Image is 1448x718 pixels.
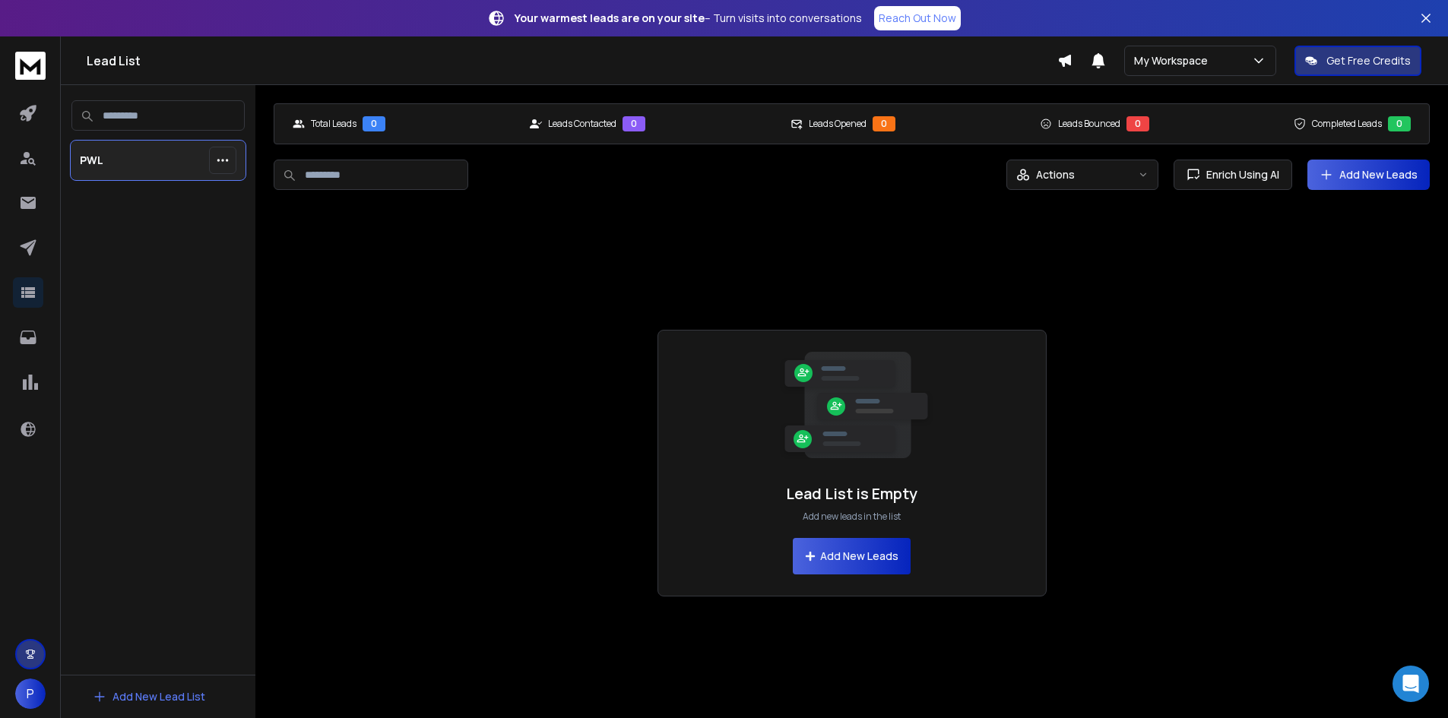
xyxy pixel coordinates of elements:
[1036,167,1075,182] p: Actions
[1174,160,1292,190] button: Enrich Using AI
[786,483,917,504] h1: Lead List is Empty
[1058,118,1120,130] p: Leads Bounced
[803,511,901,523] p: Add new leads in the list
[623,116,645,131] div: 0
[81,682,217,712] button: Add New Lead List
[363,116,385,131] div: 0
[1307,160,1430,190] button: Add New Leads
[1134,53,1214,68] p: My Workspace
[1200,167,1279,182] span: Enrich Using AI
[15,52,46,80] img: logo
[515,11,862,26] p: – Turn visits into conversations
[1393,666,1429,702] div: Open Intercom Messenger
[1326,53,1411,68] p: Get Free Credits
[515,11,705,25] strong: Your warmest leads are on your site
[15,678,46,709] button: P
[873,116,895,131] div: 0
[1312,118,1382,130] p: Completed Leads
[874,6,961,30] a: Reach Out Now
[1294,46,1421,76] button: Get Free Credits
[809,118,867,130] p: Leads Opened
[1388,116,1411,131] div: 0
[87,52,1057,70] h1: Lead List
[548,118,616,130] p: Leads Contacted
[80,153,103,168] p: PWL
[879,11,956,26] p: Reach Out Now
[793,538,911,574] button: Add New Leads
[1320,167,1418,182] a: Add New Leads
[1126,116,1149,131] div: 0
[311,118,356,130] p: Total Leads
